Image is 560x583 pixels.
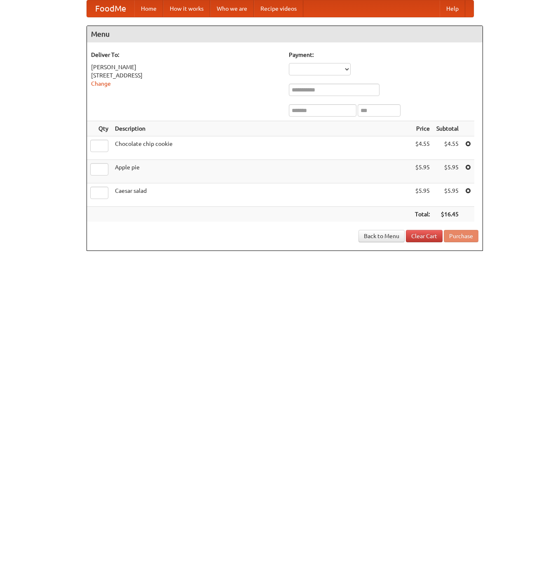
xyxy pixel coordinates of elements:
[433,160,462,183] td: $5.95
[406,230,443,242] a: Clear Cart
[412,136,433,160] td: $4.55
[210,0,254,17] a: Who we are
[87,0,134,17] a: FoodMe
[91,80,111,87] a: Change
[112,121,412,136] th: Description
[358,230,405,242] a: Back to Menu
[163,0,210,17] a: How it works
[440,0,465,17] a: Help
[444,230,478,242] button: Purchase
[433,136,462,160] td: $4.55
[433,121,462,136] th: Subtotal
[254,0,303,17] a: Recipe videos
[112,160,412,183] td: Apple pie
[289,51,478,59] h5: Payment:
[112,183,412,207] td: Caesar salad
[412,160,433,183] td: $5.95
[91,71,281,80] div: [STREET_ADDRESS]
[87,26,483,42] h4: Menu
[91,63,281,71] div: [PERSON_NAME]
[112,136,412,160] td: Chocolate chip cookie
[412,121,433,136] th: Price
[412,207,433,222] th: Total:
[433,207,462,222] th: $16.45
[433,183,462,207] td: $5.95
[87,121,112,136] th: Qty
[412,183,433,207] td: $5.95
[134,0,163,17] a: Home
[91,51,281,59] h5: Deliver To:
